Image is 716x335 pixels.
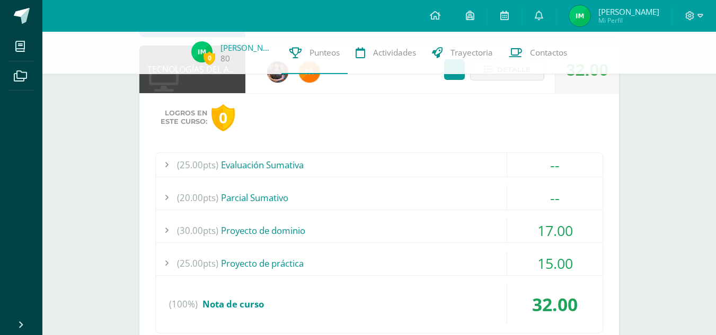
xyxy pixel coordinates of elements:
[202,298,264,310] span: Nota de curso
[507,251,603,275] div: 15.00
[501,32,575,74] a: Contactos
[598,16,659,25] span: Mi Perfil
[373,47,416,58] span: Actividades
[177,153,218,177] span: (25.00pts)
[507,153,603,177] div: --
[177,251,218,275] span: (25.00pts)
[220,53,230,64] a: 80
[156,251,603,275] div: Proyecto de práctica
[507,284,603,324] div: 32.00
[177,186,218,210] span: (20.00pts)
[310,47,340,58] span: Punteos
[169,284,198,324] span: (100%)
[281,32,348,74] a: Punteos
[424,32,501,74] a: Trayectoria
[220,42,273,53] a: [PERSON_NAME]
[598,6,659,17] span: [PERSON_NAME]
[156,219,603,242] div: Proyecto de dominio
[569,5,590,26] img: c5b116161cff6069b4db6ee4565c93ce.png
[177,219,218,242] span: (30.00pts)
[348,32,424,74] a: Actividades
[211,104,235,131] div: 0
[156,186,603,210] div: Parcial Sumativo
[507,186,603,210] div: --
[156,153,603,177] div: Evaluación Sumativa
[161,109,207,126] span: Logros en este curso:
[450,47,493,58] span: Trayectoria
[507,219,603,242] div: 17.00
[204,51,215,65] span: 0
[191,41,213,62] img: c5b116161cff6069b4db6ee4565c93ce.png
[530,47,567,58] span: Contactos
